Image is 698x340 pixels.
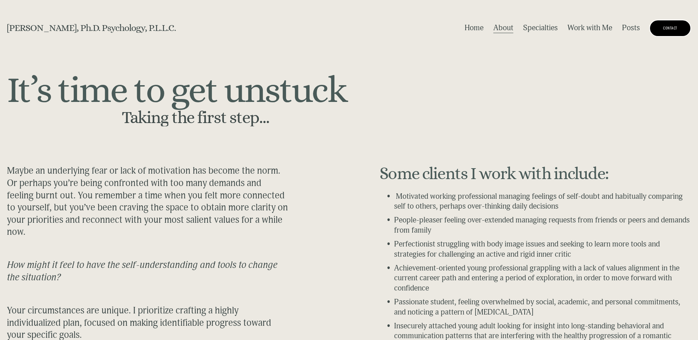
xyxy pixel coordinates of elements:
span: People-pleaser feeling over-extended managing requests from friends or peers and demands from family [394,215,691,235]
div: the [172,109,194,126]
span: Some clients I work with include: [380,164,609,183]
span: Achievement-oriented young professional grappling with a lack of values alignment in the current ... [394,263,681,293]
em: How might it feel to have the self-understanding and tools to change the situation? [7,259,280,283]
a: [PERSON_NAME], Ph.D. Psychology, P.L.L.C. [7,23,176,33]
p: Maybe an underlying fear or lack of motivation has become the norm. Or perhaps you’re being confr... [7,165,290,238]
span: Passionate student, feeling overwhelmed by social, academic, and personal commitments, and notici... [394,297,682,317]
a: Work with Me [567,22,612,34]
span: Specialties [523,23,558,33]
span: Motivated working professional managing feelings of self-doubt and habitually comparing self to o... [394,191,685,211]
div: first [197,109,226,126]
a: Posts [622,22,640,34]
a: Home [465,22,484,34]
a: CONTACT [649,20,691,37]
a: About [493,22,513,34]
div: Taking [122,109,169,126]
div: step… [229,109,269,126]
a: folder dropdown [523,22,558,34]
span: It’s time to get unstuck [7,69,347,110]
span: Perfectionist struggling with body image issues and seeking to learn more tools and strategies fo... [394,239,662,259]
